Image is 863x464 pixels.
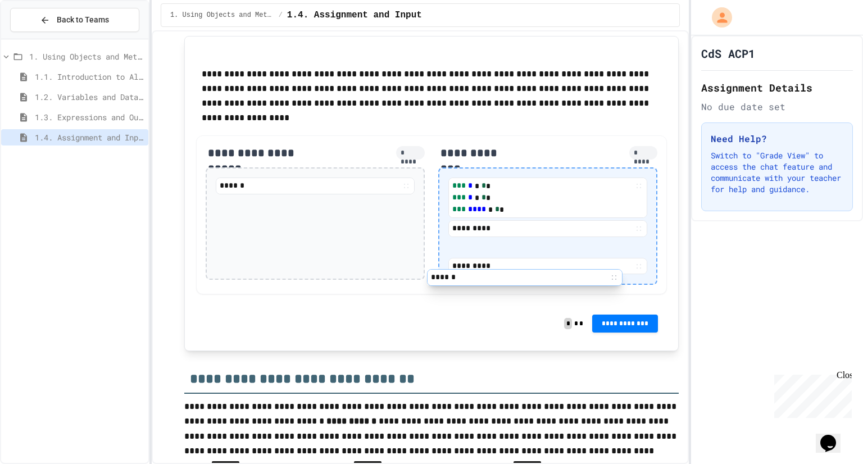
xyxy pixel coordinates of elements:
div: My Account [700,4,735,30]
span: 1.4. Assignment and Input [287,8,422,22]
span: Back to Teams [57,14,109,26]
span: 1. Using Objects and Methods [29,51,144,62]
div: No due date set [701,100,853,113]
span: 1. Using Objects and Methods [170,11,274,20]
iframe: chat widget [816,419,852,453]
span: 1.1. Introduction to Algorithms, Programming, and Compilers [35,71,144,83]
iframe: chat widget [770,370,852,418]
p: Switch to "Grade View" to access the chat feature and communicate with your teacher for help and ... [711,150,843,195]
span: 1.4. Assignment and Input [35,131,144,143]
span: 1.3. Expressions and Output [New] [35,111,144,123]
span: 1.2. Variables and Data Types [35,91,144,103]
h1: CdS ACP1 [701,46,755,61]
span: / [279,11,283,20]
h2: Assignment Details [701,80,853,95]
h3: Need Help? [711,132,843,145]
button: Back to Teams [10,8,139,32]
div: Chat with us now!Close [4,4,78,71]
